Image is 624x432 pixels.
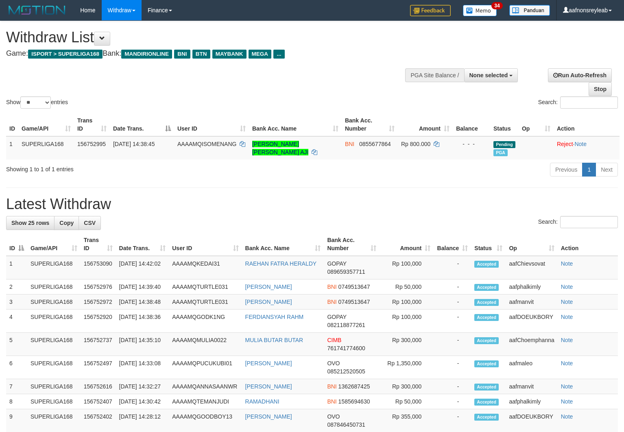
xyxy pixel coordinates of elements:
[169,333,242,356] td: AAAAMQMULIA0022
[434,379,471,394] td: -
[338,299,370,305] span: Copy 0749513647 to clipboard
[380,310,434,333] td: Rp 100,000
[116,295,169,310] td: [DATE] 14:38:48
[81,356,116,379] td: 156752497
[434,356,471,379] td: -
[380,279,434,295] td: Rp 50,000
[245,383,292,390] a: [PERSON_NAME]
[242,233,324,256] th: Bank Acc. Name: activate to sort column ascending
[434,333,471,356] td: -
[338,383,370,390] span: Copy 1362687425 to clipboard
[169,310,242,333] td: AAAAMQGODK1NG
[27,379,81,394] td: SUPERLIGA168
[327,383,336,390] span: BNI
[6,96,68,109] label: Show entries
[27,356,81,379] td: SUPERLIGA168
[81,256,116,279] td: 156753090
[6,216,55,230] a: Show 25 rows
[212,50,247,59] span: MAYBANK
[327,299,336,305] span: BNI
[554,113,620,136] th: Action
[519,113,554,136] th: Op: activate to sort column ascending
[74,113,110,136] th: Trans ID: activate to sort column ascending
[474,337,499,344] span: Accepted
[327,337,341,343] span: CIMB
[434,279,471,295] td: -
[6,356,27,379] td: 6
[506,379,557,394] td: aafmanvit
[252,141,308,155] a: [PERSON_NAME] [PERSON_NAME] AJI
[6,295,27,310] td: 3
[245,360,292,367] a: [PERSON_NAME]
[506,356,557,379] td: aafmaleo
[113,141,155,147] span: [DATE] 14:38:45
[471,233,506,256] th: Status: activate to sort column ascending
[474,360,499,367] span: Accepted
[169,379,242,394] td: AAAAMQANNASAANWR
[463,5,497,16] img: Button%20Memo.svg
[6,233,27,256] th: ID: activate to sort column descending
[574,141,587,147] a: Note
[327,284,336,290] span: BNI
[456,140,487,148] div: - - -
[245,413,292,420] a: [PERSON_NAME]
[27,333,81,356] td: SUPERLIGA168
[327,398,336,405] span: BNI
[548,68,612,82] a: Run Auto-Refresh
[410,5,451,16] img: Feedback.jpg
[6,379,27,394] td: 7
[116,379,169,394] td: [DATE] 14:32:27
[538,96,618,109] label: Search:
[474,384,499,391] span: Accepted
[561,299,573,305] a: Note
[6,256,27,279] td: 1
[177,141,236,147] span: AAAAMQISOMENANG
[380,356,434,379] td: Rp 1,350,000
[6,196,618,212] h1: Latest Withdraw
[493,149,508,156] span: Marked by aafsoycanthlai
[561,260,573,267] a: Note
[509,5,550,16] img: panduan.png
[506,233,557,256] th: Op: activate to sort column ascending
[550,163,583,177] a: Previous
[434,256,471,279] td: -
[558,233,618,256] th: Action
[596,163,618,177] a: Next
[6,136,18,159] td: 1
[380,379,434,394] td: Rp 300,000
[27,233,81,256] th: Game/API: activate to sort column ascending
[245,337,303,343] a: MULIA BUTAR BUTAR
[398,113,453,136] th: Amount: activate to sort column ascending
[245,314,304,320] a: FERDIANSYAH RAHM
[6,4,68,16] img: MOTION_logo.png
[18,113,74,136] th: Game/API: activate to sort column ascending
[116,394,169,409] td: [DATE] 14:30:42
[169,256,242,279] td: AAAAMQKEDAI31
[506,295,557,310] td: aafmanvit
[327,368,365,375] span: Copy 085212520505 to clipboard
[582,163,596,177] a: 1
[6,310,27,333] td: 4
[18,136,74,159] td: SUPERLIGA168
[54,216,79,230] a: Copy
[245,260,317,267] a: RAEHAN FATRA HERALDY
[469,72,508,79] span: None selected
[474,299,499,306] span: Accepted
[560,216,618,228] input: Search:
[116,256,169,279] td: [DATE] 14:42:02
[474,399,499,406] span: Accepted
[273,50,284,59] span: ...
[327,360,340,367] span: OVO
[561,398,573,405] a: Note
[116,333,169,356] td: [DATE] 14:35:10
[20,96,51,109] select: Showentries
[561,337,573,343] a: Note
[116,233,169,256] th: Date Trans.: activate to sort column ascending
[401,141,430,147] span: Rp 800.000
[249,113,342,136] th: Bank Acc. Name: activate to sort column ascending
[6,50,408,58] h4: Game: Bank:
[116,279,169,295] td: [DATE] 14:39:40
[327,322,365,328] span: Copy 082118877261 to clipboard
[338,284,370,290] span: Copy 0749513647 to clipboard
[561,284,573,290] a: Note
